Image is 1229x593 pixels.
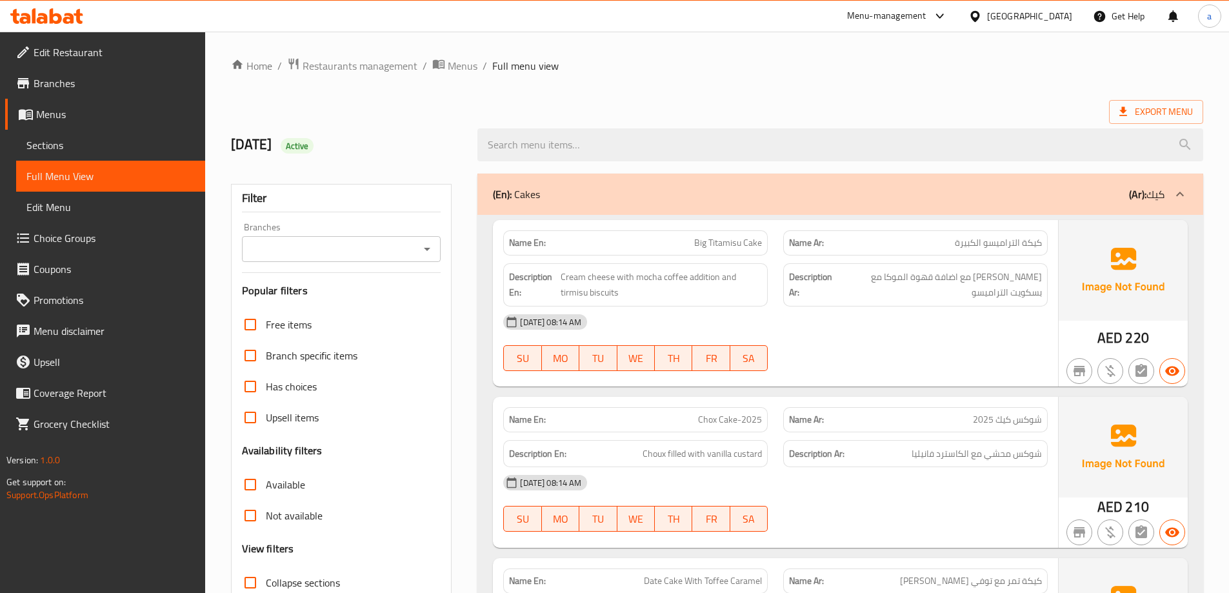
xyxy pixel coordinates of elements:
[509,413,546,427] strong: Name En:
[266,477,305,492] span: Available
[423,58,427,74] li: /
[1129,185,1146,204] b: (Ar):
[838,269,1042,301] span: جبن كريمي مع اضافة قهوة الموكا مع بسكويت التراميسو
[26,137,195,153] span: Sections
[266,348,357,363] span: Branch specific items
[694,236,762,250] span: Big Titamisu Cake
[697,349,724,368] span: FR
[730,506,768,532] button: SA
[5,408,205,439] a: Grocery Checklist
[242,283,441,298] h3: Popular filters
[542,345,579,371] button: MO
[5,223,205,254] a: Choice Groups
[266,508,323,523] span: Not available
[303,58,417,74] span: Restaurants management
[242,541,294,556] h3: View filters
[789,446,844,462] strong: Description Ar:
[1159,519,1185,545] button: Available
[492,58,559,74] span: Full menu view
[266,317,312,332] span: Free items
[432,57,477,74] a: Menus
[735,349,763,368] span: SA
[1119,104,1193,120] span: Export Menu
[242,185,441,212] div: Filter
[5,37,205,68] a: Edit Restaurant
[1129,186,1164,202] p: كيك
[266,379,317,394] span: Has choices
[34,230,195,246] span: Choice Groups
[1207,9,1212,23] span: a
[617,506,655,532] button: WE
[483,58,487,74] li: /
[1097,325,1123,350] span: AED
[912,446,1042,462] span: شوكس محشي مع الكاسترد فانيليا
[1128,358,1154,384] button: Not has choices
[5,68,205,99] a: Branches
[34,45,195,60] span: Edit Restaurant
[973,413,1042,427] span: شوكس كيك 2025
[509,236,546,250] strong: Name En:
[542,506,579,532] button: MO
[1128,519,1154,545] button: Not has choices
[242,443,323,458] h3: Availability filters
[509,574,546,588] strong: Name En:
[34,261,195,277] span: Coupons
[900,574,1042,588] span: كيكة تمر مع توفي [PERSON_NAME]
[448,58,477,74] span: Menus
[692,345,730,371] button: FR
[1059,220,1188,321] img: Ae5nvW7+0k+MAAAAAElFTkSuQmCC
[623,510,650,528] span: WE
[281,140,314,152] span: Active
[515,316,586,328] span: [DATE] 08:14 AM
[477,174,1203,215] div: (En): Cakes(Ar):كيك
[493,185,512,204] b: (En):
[6,474,66,490] span: Get support on:
[623,349,650,368] span: WE
[34,354,195,370] span: Upsell
[6,452,38,468] span: Version:
[561,269,762,301] span: Cream cheese with mocha coffee addition and tirmisu biscuits
[5,99,205,130] a: Menus
[287,57,417,74] a: Restaurants management
[509,349,536,368] span: SU
[34,416,195,432] span: Grocery Checklist
[698,413,762,427] span: Chox Cake-2025
[26,168,195,184] span: Full Menu View
[655,345,692,371] button: TH
[493,186,540,202] p: Cakes
[231,135,463,154] h2: [DATE]
[692,506,730,532] button: FR
[1109,100,1203,124] span: Export Menu
[730,345,768,371] button: SA
[789,413,824,427] strong: Name Ar:
[509,269,558,301] strong: Description En:
[503,345,541,371] button: SU
[617,345,655,371] button: WE
[5,254,205,285] a: Coupons
[1059,397,1188,498] img: Ae5nvW7+0k+MAAAAAElFTkSuQmCC
[266,410,319,425] span: Upsell items
[509,446,566,462] strong: Description En:
[515,477,586,489] span: [DATE] 08:14 AM
[660,349,687,368] span: TH
[231,57,1203,74] nav: breadcrumb
[789,574,824,588] strong: Name Ar:
[509,510,536,528] span: SU
[5,347,205,377] a: Upsell
[5,377,205,408] a: Coverage Report
[231,58,272,74] a: Home
[1097,519,1123,545] button: Purchased item
[644,574,762,588] span: Date Cake With Toffee Caramel
[1097,494,1123,519] span: AED
[547,349,574,368] span: MO
[34,292,195,308] span: Promotions
[1097,358,1123,384] button: Purchased item
[579,345,617,371] button: TU
[34,75,195,91] span: Branches
[847,8,926,24] div: Menu-management
[266,575,340,590] span: Collapse sections
[16,130,205,161] a: Sections
[1125,325,1148,350] span: 220
[987,9,1072,23] div: [GEOGRAPHIC_DATA]
[660,510,687,528] span: TH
